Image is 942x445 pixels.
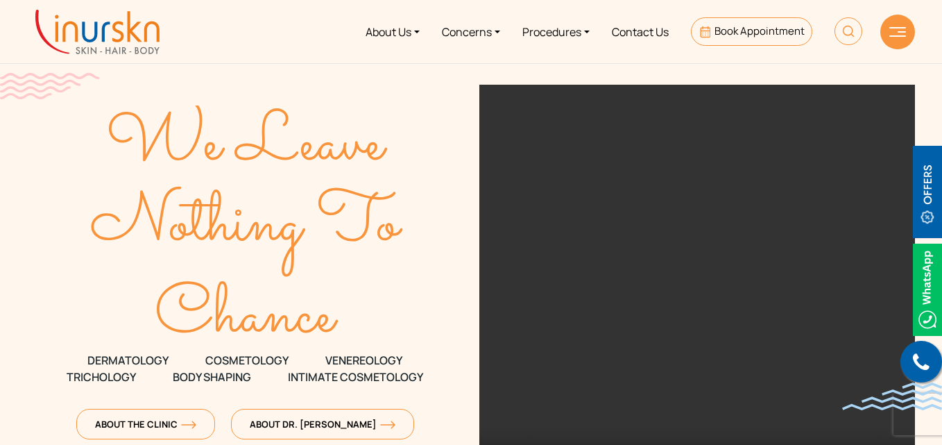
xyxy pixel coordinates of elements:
[173,369,251,385] span: Body Shaping
[354,6,431,58] a: About Us
[380,421,395,429] img: orange-arrow
[431,6,511,58] a: Concerns
[842,383,942,410] img: bluewave
[155,266,339,369] text: Chance
[511,6,601,58] a: Procedures
[76,409,215,439] a: About The Clinicorange-arrow
[913,244,942,336] img: Whatsappicon
[91,174,404,276] text: Nothing To
[231,409,414,439] a: About Dr. [PERSON_NAME]orange-arrow
[601,6,680,58] a: Contact Us
[889,27,906,37] img: hamLine.svg
[288,369,423,385] span: Intimate Cosmetology
[691,17,812,46] a: Book Appointment
[95,418,196,430] span: About The Clinic
[714,24,805,38] span: Book Appointment
[834,17,862,45] img: HeaderSearch
[913,146,942,238] img: offerBt
[913,280,942,296] a: Whatsappicon
[106,94,388,196] text: We Leave
[87,352,169,369] span: DERMATOLOGY
[325,352,402,369] span: VENEREOLOGY
[67,369,136,385] span: TRICHOLOGY
[181,421,196,429] img: orange-arrow
[250,418,395,430] span: About Dr. [PERSON_NAME]
[35,10,160,54] img: inurskn-logo
[205,352,289,369] span: COSMETOLOGY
